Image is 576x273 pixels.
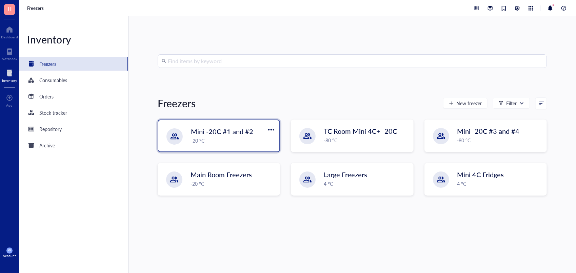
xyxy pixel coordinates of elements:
[191,137,275,144] div: -20 °C
[19,139,128,152] a: Archive
[2,78,17,83] div: Inventory
[19,33,128,46] div: Inventory
[39,142,55,149] div: Archive
[39,125,62,133] div: Repository
[19,106,128,120] a: Stock tracker
[457,180,542,187] div: 4 °C
[324,180,409,187] div: 4 °C
[39,109,67,116] div: Stock tracker
[39,93,54,100] div: Orders
[19,122,128,136] a: Repository
[2,57,17,61] div: Notebook
[324,136,409,144] div: -80 °C
[19,73,128,87] a: Consumables
[158,96,196,110] div: Freezers
[27,5,45,11] a: Freezers
[6,103,13,107] div: Add
[506,99,517,107] div: Filter
[324,170,367,179] span: Large Freezers
[1,24,18,39] a: Dashboard
[19,90,128,103] a: Orders
[191,127,253,136] span: Mini -20C #1 and #2
[443,98,488,109] button: New freezer
[8,249,11,252] span: KM
[191,170,252,179] span: Main Room Freezers
[191,180,276,187] div: -20 °C
[457,126,520,136] span: Mini -20C #3 and #4
[39,76,67,84] div: Consumables
[7,4,12,13] span: H
[3,254,16,258] div: Account
[457,170,504,179] span: Mini 4C Fridges
[19,57,128,71] a: Freezers
[457,136,542,144] div: -80 °C
[324,126,397,136] span: TC Room Mini 4C+ -20C
[2,46,17,61] a: Notebook
[2,68,17,83] a: Inventory
[1,35,18,39] div: Dashboard
[39,60,56,68] div: Freezers
[456,101,482,106] span: New freezer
